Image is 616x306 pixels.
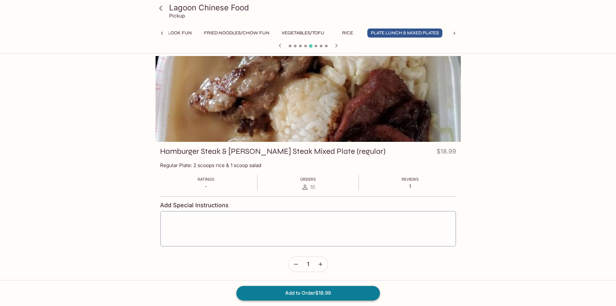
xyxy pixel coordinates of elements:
span: Reviews [402,177,419,182]
button: Fried Noodles/Chow Fun [200,28,273,38]
span: 1 [307,261,309,268]
h3: Lagoon Chinese Food [169,3,458,13]
button: Rice [333,28,362,38]
button: Vegetables/Tofu [278,28,328,38]
span: Orders [300,177,316,182]
h4: Add Special Instructions [160,202,456,209]
p: 1 [402,183,419,189]
button: Party Pans [448,28,481,38]
button: Mein/Look Fun [150,28,195,38]
h4: $18.99 [437,146,456,159]
p: - [198,183,214,189]
h3: Hamburger Steak & [PERSON_NAME] Steak Mixed Plate (regular) [160,146,385,156]
span: 10 [310,184,315,190]
button: Add to Order$18.99 [236,286,380,300]
p: Pickup [169,13,185,19]
button: Plate Lunch & Mixed Plates [367,28,442,38]
div: Hamburger Steak & Teri Steak Mixed Plate (regular) [156,56,461,142]
span: Ratings [198,177,214,182]
p: Regular Plate: 2 scoops rice & 1 scoop salad [160,162,456,168]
